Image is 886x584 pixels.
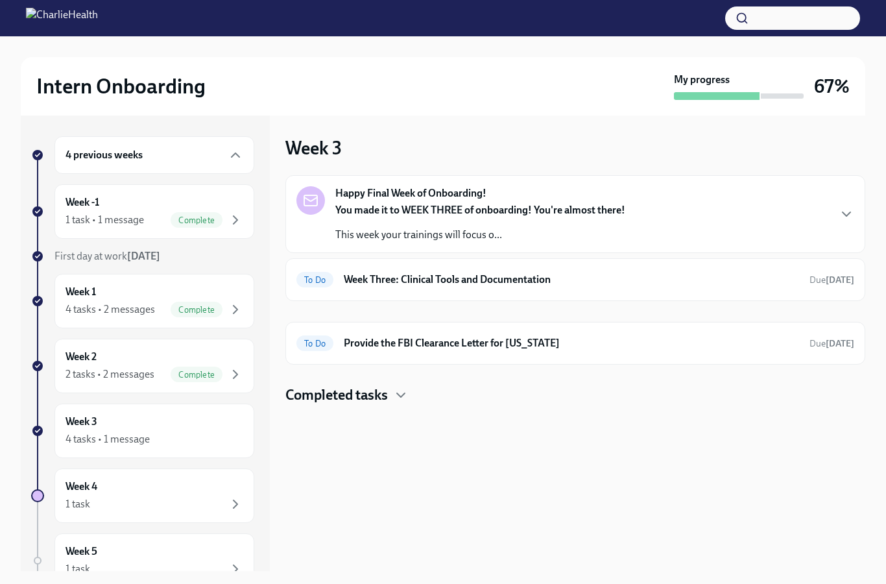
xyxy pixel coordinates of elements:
[809,274,854,286] span: Due
[66,213,144,227] div: 1 task • 1 message
[54,136,254,174] div: 4 previous weeks
[66,544,97,559] h6: Week 5
[285,385,388,405] h4: Completed tasks
[809,337,854,350] span: October 14th, 2025 07:00
[31,468,254,523] a: Week 41 task
[66,302,155,317] div: 4 tasks • 2 messages
[66,350,97,364] h6: Week 2
[66,367,154,382] div: 2 tasks • 2 messages
[809,274,854,286] span: September 29th, 2025 07:00
[335,228,625,242] p: This week your trainings will focus o...
[26,8,98,29] img: CharlieHealth
[296,269,854,290] a: To DoWeek Three: Clinical Tools and DocumentationDue[DATE]
[826,274,854,286] strong: [DATE]
[127,250,160,262] strong: [DATE]
[66,480,97,494] h6: Week 4
[674,73,730,87] strong: My progress
[335,186,486,201] strong: Happy Final Week of Onboarding!
[296,275,333,285] span: To Do
[296,339,333,348] span: To Do
[814,75,850,98] h3: 67%
[31,184,254,239] a: Week -11 task • 1 messageComplete
[826,338,854,349] strong: [DATE]
[31,249,254,263] a: First day at work[DATE]
[66,285,96,299] h6: Week 1
[285,385,865,405] div: Completed tasks
[344,336,799,350] h6: Provide the FBI Clearance Letter for [US_STATE]
[31,404,254,458] a: Week 34 tasks • 1 message
[66,562,90,576] div: 1 task
[31,274,254,328] a: Week 14 tasks • 2 messagesComplete
[66,148,143,162] h6: 4 previous weeks
[66,432,150,446] div: 4 tasks • 1 message
[66,497,90,511] div: 1 task
[66,195,99,210] h6: Week -1
[285,136,342,160] h3: Week 3
[171,215,222,225] span: Complete
[809,338,854,349] span: Due
[171,305,222,315] span: Complete
[54,250,160,262] span: First day at work
[335,204,625,216] strong: You made it to WEEK THREE of onboarding! You're almost there!
[31,339,254,393] a: Week 22 tasks • 2 messagesComplete
[344,273,799,287] h6: Week Three: Clinical Tools and Documentation
[66,415,97,429] h6: Week 3
[171,370,222,380] span: Complete
[296,333,854,354] a: To DoProvide the FBI Clearance Letter for [US_STATE]Due[DATE]
[36,73,206,99] h2: Intern Onboarding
